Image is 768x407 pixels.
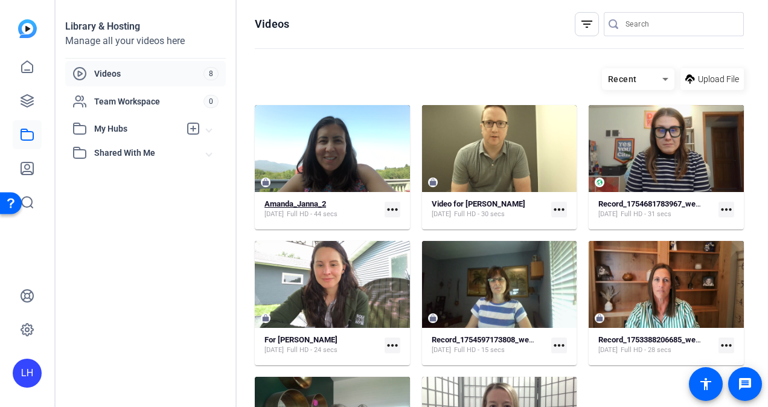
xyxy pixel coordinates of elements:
span: [DATE] [598,210,618,219]
strong: Record_1754597173808_webcam [432,335,548,344]
strong: Record_1753388206685_webcam [598,335,715,344]
mat-icon: more_horiz [718,338,734,353]
span: [DATE] [264,345,284,355]
mat-expansion-panel-header: Shared With Me [65,141,226,165]
span: Videos [94,68,203,80]
strong: For [PERSON_NAME] [264,335,338,344]
span: Full HD - 31 secs [621,210,671,219]
a: Record_1754681783967_webcam[DATE]Full HD - 31 secs [598,199,714,219]
mat-icon: more_horiz [718,202,734,217]
strong: Amanda_Janna_2 [264,199,326,208]
span: [DATE] [432,345,451,355]
span: Upload File [698,73,739,86]
span: Team Workspace [94,95,203,107]
mat-icon: message [738,377,752,391]
span: Full HD - 44 secs [287,210,338,219]
mat-icon: accessibility [699,377,713,391]
mat-icon: more_horiz [385,202,400,217]
input: Search [626,17,734,31]
span: 0 [203,95,219,108]
div: Manage all your videos here [65,34,226,48]
span: Full HD - 28 secs [621,345,671,355]
strong: Record_1754681783967_webcam [598,199,715,208]
h1: Videos [255,17,289,31]
mat-icon: filter_list [580,17,594,31]
mat-expansion-panel-header: My Hubs [65,117,226,141]
a: For [PERSON_NAME][DATE]Full HD - 24 secs [264,335,380,355]
span: [DATE] [432,210,451,219]
img: blue-gradient.svg [18,19,37,38]
button: Upload File [680,68,744,90]
a: Record_1753388206685_webcam[DATE]Full HD - 28 secs [598,335,714,355]
span: Full HD - 15 secs [454,345,505,355]
span: My Hubs [94,123,180,135]
div: LH [13,359,42,388]
a: Video for [PERSON_NAME][DATE]Full HD - 30 secs [432,199,547,219]
mat-icon: more_horiz [551,338,567,353]
a: Record_1754597173808_webcam[DATE]Full HD - 15 secs [432,335,547,355]
span: [DATE] [264,210,284,219]
div: Library & Hosting [65,19,226,34]
span: Shared With Me [94,147,206,159]
span: 8 [203,67,219,80]
span: Full HD - 24 secs [287,345,338,355]
span: [DATE] [598,345,618,355]
a: Amanda_Janna_2[DATE]Full HD - 44 secs [264,199,380,219]
mat-icon: more_horiz [551,202,567,217]
strong: Video for [PERSON_NAME] [432,199,525,208]
span: Recent [608,74,637,84]
span: Full HD - 30 secs [454,210,505,219]
mat-icon: more_horiz [385,338,400,353]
